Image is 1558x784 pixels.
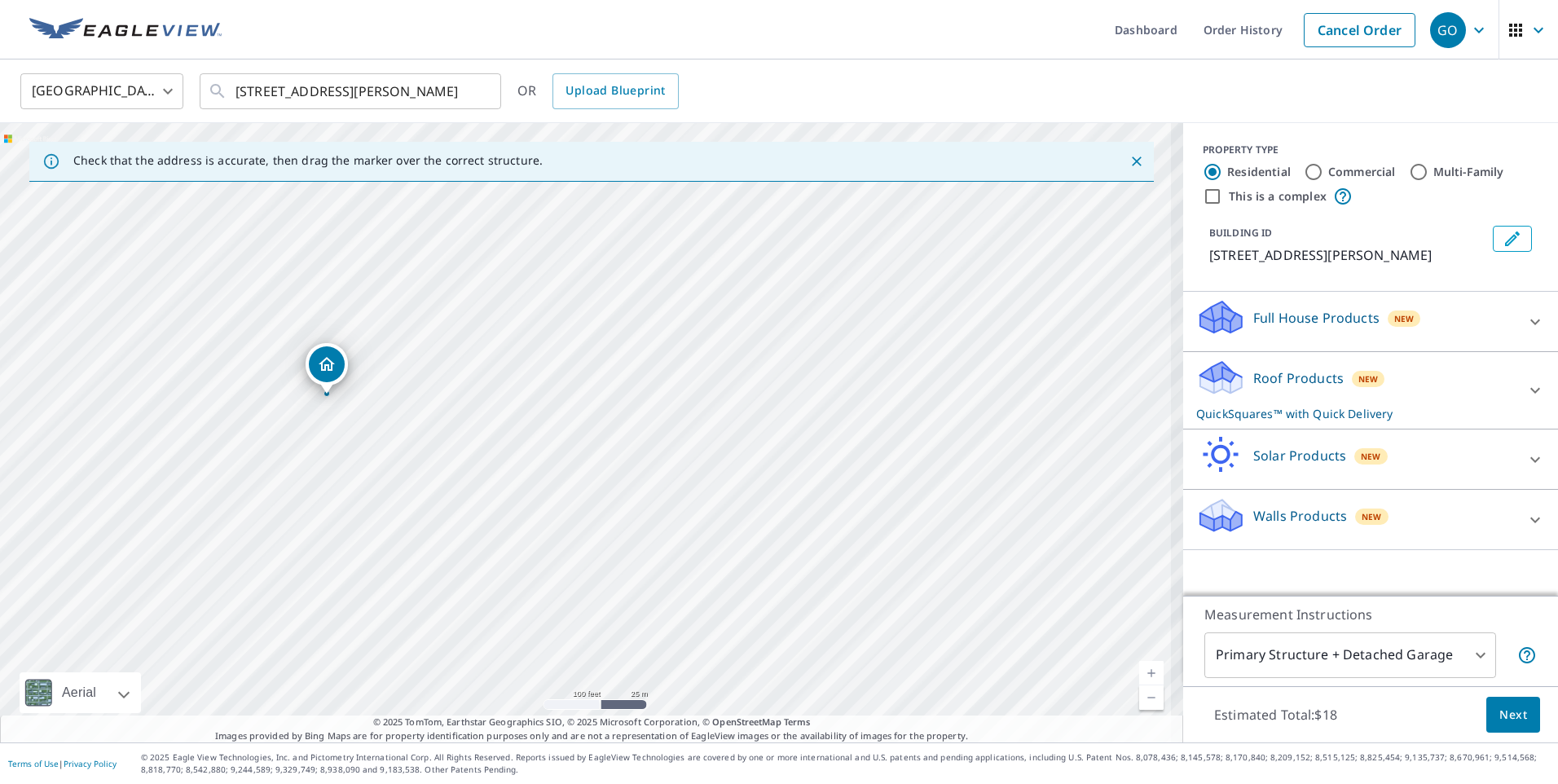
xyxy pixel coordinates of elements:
span: New [1394,312,1415,325]
span: New [1361,450,1381,463]
p: QuickSquares™ with Quick Delivery [1196,405,1516,422]
div: GO [1430,12,1466,48]
span: Upload Blueprint [566,81,665,101]
a: Cancel Order [1304,13,1415,47]
div: Full House ProductsNew [1196,298,1545,345]
span: New [1358,372,1379,385]
p: Estimated Total: $18 [1201,697,1350,733]
div: OR [517,73,679,109]
div: Primary Structure + Detached Garage [1204,632,1496,678]
div: [GEOGRAPHIC_DATA] [20,68,183,114]
div: Aerial [57,672,101,713]
div: Dropped pin, building 1, Residential property, 346 Crossman St Jamestown, NY 14701 [306,343,348,394]
a: Terms of Use [8,758,59,769]
a: Upload Blueprint [552,73,678,109]
p: Full House Products [1253,308,1380,328]
label: Commercial [1328,164,1396,180]
p: © 2025 Eagle View Technologies, Inc. and Pictometry International Corp. All Rights Reserved. Repo... [141,751,1550,776]
p: [STREET_ADDRESS][PERSON_NAME] [1209,245,1486,265]
div: PROPERTY TYPE [1203,143,1538,157]
p: BUILDING ID [1209,226,1272,240]
a: Terms [784,716,811,728]
span: Your report will include the primary structure and a detached garage if one exists. [1517,645,1537,665]
div: Aerial [20,672,141,713]
button: Close [1126,151,1147,172]
p: Walls Products [1253,506,1347,526]
a: Current Level 18, Zoom Out [1139,685,1164,710]
div: Roof ProductsNewQuickSquares™ with Quick Delivery [1196,359,1545,422]
label: Multi-Family [1433,164,1504,180]
span: New [1362,510,1382,523]
button: Edit building 1 [1493,226,1532,252]
a: Privacy Policy [64,758,117,769]
a: Current Level 18, Zoom In [1139,661,1164,685]
label: Residential [1227,164,1291,180]
p: | [8,759,117,769]
a: OpenStreetMap [712,716,781,728]
div: Solar ProductsNew [1196,436,1545,482]
p: Check that the address is accurate, then drag the marker over the correct structure. [73,153,543,168]
p: Solar Products [1253,446,1346,465]
p: Measurement Instructions [1204,605,1537,624]
p: Roof Products [1253,368,1344,388]
span: Next [1499,705,1527,725]
label: This is a complex [1229,188,1327,205]
span: © 2025 TomTom, Earthstar Geographics SIO, © 2025 Microsoft Corporation, © [373,716,811,729]
div: Walls ProductsNew [1196,496,1545,543]
input: Search by address or latitude-longitude [235,68,468,114]
img: EV Logo [29,18,222,42]
button: Next [1486,697,1540,733]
